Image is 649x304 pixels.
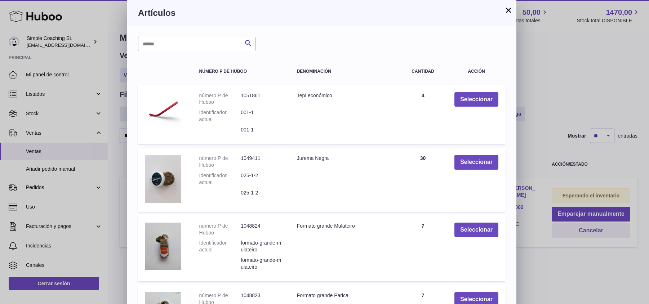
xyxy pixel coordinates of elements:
[399,215,447,281] td: 7
[199,92,241,106] dt: número P de Huboo
[241,223,283,236] dd: 1048824
[241,257,283,271] dd: formato-grande-mulateiro
[241,109,283,123] dd: 001-1
[241,240,283,253] dd: formato-grande-mulateiro
[192,62,290,81] th: número P de Huboo
[145,223,181,271] img: Formato grande Mulateiro
[447,62,506,81] th: Acción
[399,62,447,81] th: Cantidad
[297,155,391,162] div: Jurema Negra
[138,7,506,19] h3: Artículos
[454,223,498,237] button: Seleccionar
[241,172,283,186] dd: 025-1-2
[399,148,447,212] td: 30
[145,92,181,128] img: Tepí económico
[297,292,391,299] div: Formato grande Parica
[241,155,283,169] dd: 1049411
[290,62,399,81] th: Denominación
[297,92,391,99] div: Tepí económico
[241,189,283,196] dd: 025-1-2
[454,155,498,170] button: Seleccionar
[241,92,283,106] dd: 1051861
[199,172,241,186] dt: Identificador actual
[241,126,283,133] dd: 001-1
[199,155,241,169] dt: número P de Huboo
[199,240,241,253] dt: Identificador actual
[399,85,447,144] td: 4
[297,223,391,229] div: Formato grande Mulateiro
[504,6,513,14] button: ×
[199,223,241,236] dt: número P de Huboo
[454,92,498,107] button: Seleccionar
[145,155,181,203] img: Jurema Negra
[199,109,241,123] dt: Identificador actual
